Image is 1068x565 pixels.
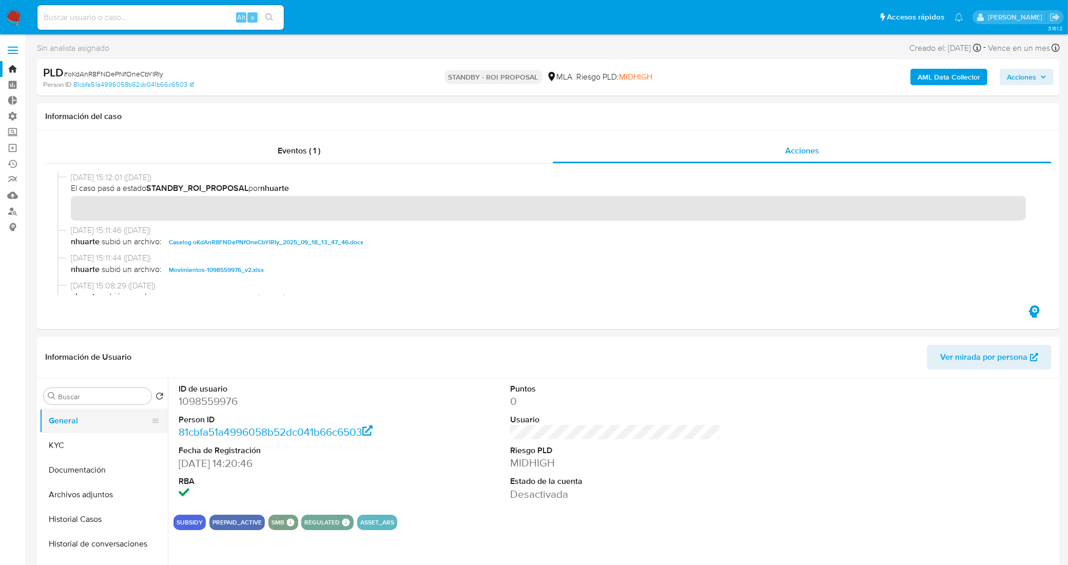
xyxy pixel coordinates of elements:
[58,392,147,401] input: Buscar
[43,64,64,81] b: PLD
[940,345,1027,369] span: Ver mirada por persona
[510,414,721,425] dt: Usuario
[156,392,164,403] button: Volver al orden por defecto
[48,392,56,400] button: Buscar
[1007,69,1036,85] span: Acciones
[278,145,320,157] span: Eventos ( 1 )
[988,43,1050,54] span: Vence en un mes
[43,80,71,89] b: Person ID
[510,487,721,501] dd: Desactivada
[619,71,653,83] span: MIDHIGH
[37,43,109,54] span: Sin analista asignado
[73,80,194,89] a: 81cbfa51a4996058b52dc041b66c6503
[910,69,987,85] button: AML Data Collector
[955,13,963,22] a: Notificaciones
[547,71,573,83] div: MLA
[179,445,390,456] dt: Fecha de Registración
[179,414,390,425] dt: Person ID
[40,482,168,507] button: Archivos adjuntos
[40,532,168,556] button: Historial de conversaciones
[510,476,721,487] dt: Estado de la cuenta
[40,507,168,532] button: Historial Casos
[1000,69,1054,85] button: Acciones
[510,394,721,408] dd: 0
[237,12,245,22] span: Alt
[510,445,721,456] dt: Riesgo PLD
[179,424,373,439] a: 81cbfa51a4996058b52dc041b66c6503
[179,476,390,487] dt: RBA
[1050,12,1060,23] a: Salir
[909,41,981,55] div: Creado el: [DATE]
[988,12,1046,22] p: leandro.caroprese@mercadolibre.com
[510,456,721,470] dd: MIDHIGH
[64,69,163,79] span: # oKdAnR8FNDePNfOneCbYIRIy
[40,408,160,433] button: General
[179,383,390,395] dt: ID de usuario
[444,70,542,84] p: STANDBY - ROI PROPOSAL
[251,12,254,22] span: s
[927,345,1052,369] button: Ver mirada por persona
[45,111,1052,122] h1: Información del caso
[983,41,986,55] span: -
[785,145,819,157] span: Acciones
[510,383,721,395] dt: Puntos
[37,11,284,24] input: Buscar usuario o caso...
[887,12,944,23] span: Accesos rápidos
[45,352,131,362] h1: Información de Usuario
[259,10,280,25] button: search-icon
[40,458,168,482] button: Documentación
[918,69,980,85] b: AML Data Collector
[179,394,390,408] dd: 1098559976
[577,71,653,83] span: Riesgo PLD:
[40,433,168,458] button: KYC
[179,456,390,471] dd: [DATE] 14:20:46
